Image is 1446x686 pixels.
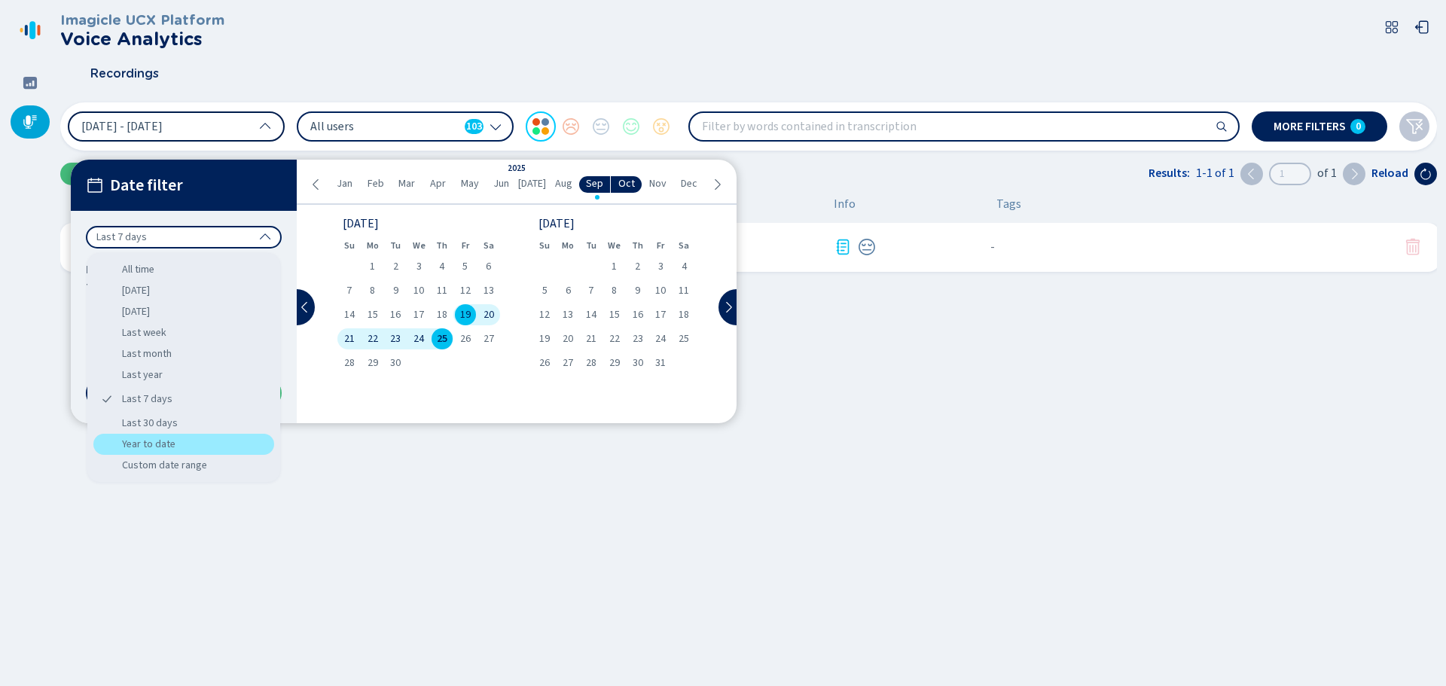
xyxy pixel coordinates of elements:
[563,309,573,320] span: 13
[562,240,574,251] abbr: Monday
[344,358,355,368] span: 28
[477,304,500,325] div: Sat Sep 20 2025
[416,261,422,272] span: 3
[368,178,384,190] span: Feb
[60,29,224,50] h2: Voice Analytics
[486,261,491,272] span: 6
[460,285,471,296] span: 12
[337,304,361,325] div: Sun Sep 14 2025
[477,280,500,301] div: Sat Sep 13 2025
[580,280,603,301] div: Tue Oct 07 2025
[834,238,852,256] div: Transcription available
[1343,163,1365,185] button: Next page
[390,334,401,344] span: 23
[1274,120,1346,133] span: More filters
[1371,166,1408,180] span: Reload
[1196,166,1234,180] span: 1-1 of 1
[679,240,689,251] abbr: Saturday
[23,114,38,130] svg: mic-fill
[722,301,734,313] svg: chevron-right
[555,178,572,190] span: Aug
[86,261,116,279] span: From
[430,178,446,190] span: Apr
[533,352,557,373] div: Sun Oct 26 2025
[1216,120,1228,133] svg: search
[96,230,147,245] span: Last 7 days
[477,328,500,349] div: Sat Sep 27 2025
[612,261,617,272] span: 1
[344,309,355,320] span: 14
[299,301,311,313] svg: chevron-left
[673,256,696,277] div: Sat Oct 04 2025
[580,328,603,349] div: Tue Oct 21 2025
[368,309,378,320] span: 15
[518,178,546,190] span: [DATE]
[655,309,666,320] span: 17
[1420,168,1432,180] svg: arrow-clockwise
[586,309,596,320] span: 14
[310,178,322,191] svg: chevron-left
[60,163,162,185] button: Upload
[1399,111,1429,142] button: Clear filters
[608,240,621,251] abbr: Wednesday
[580,304,603,325] div: Tue Oct 14 2025
[626,256,649,277] div: Thu Oct 02 2025
[431,304,454,325] div: Thu Sep 18 2025
[431,280,454,301] div: Thu Sep 11 2025
[673,280,696,301] div: Sat Oct 11 2025
[368,358,378,368] span: 29
[93,413,274,434] div: Last 30 days
[477,256,500,277] div: Sat Sep 06 2025
[93,259,274,280] div: All time
[1252,111,1387,142] button: More filters0
[337,280,361,301] div: Sun Sep 07 2025
[413,285,424,296] span: 10
[490,120,502,133] svg: chevron-down
[649,352,673,373] div: Fri Oct 31 2025
[23,75,38,90] svg: dashboard-filled
[93,455,274,476] div: Custom date range
[586,334,596,344] span: 21
[649,328,673,349] div: Fri Oct 24 2025
[1348,168,1360,180] svg: chevron-right
[361,328,384,349] div: Mon Sep 22 2025
[361,304,384,325] div: Mon Sep 15 2025
[431,328,454,349] div: Thu Sep 25 2025
[533,304,557,325] div: Sun Oct 12 2025
[632,240,643,251] abbr: Thursday
[86,378,181,408] button: Cancel
[602,280,626,301] div: Wed Oct 08 2025
[602,256,626,277] div: Wed Oct 01 2025
[1404,238,1422,256] svg: trash-fill
[563,358,573,368] span: 27
[602,352,626,373] div: Wed Oct 29 2025
[86,279,116,297] span: To
[533,328,557,349] div: Sun Oct 19 2025
[431,256,454,277] div: Thu Sep 04 2025
[393,261,398,272] span: 2
[633,334,643,344] span: 23
[259,231,271,243] svg: chevron-up
[344,334,355,344] span: 21
[609,358,620,368] span: 29
[453,280,477,301] div: Fri Sep 12 2025
[834,197,856,211] span: Info
[93,364,274,386] div: Last year
[533,280,557,301] div: Sun Oct 05 2025
[542,285,548,296] span: 5
[384,280,407,301] div: Tue Sep 09 2025
[93,386,274,413] div: Last 7 days
[361,256,384,277] div: Mon Sep 01 2025
[996,197,1021,211] span: Tags
[649,178,667,190] span: Nov
[93,280,274,301] div: [DATE]
[602,328,626,349] div: Wed Oct 22 2025
[609,334,620,344] span: 22
[93,434,274,455] div: Year to date
[384,328,407,349] div: Tue Sep 23 2025
[1240,163,1263,185] button: Previous page
[407,304,431,325] div: Wed Sep 17 2025
[370,261,375,272] span: 1
[484,309,494,320] span: 20
[462,261,468,272] span: 5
